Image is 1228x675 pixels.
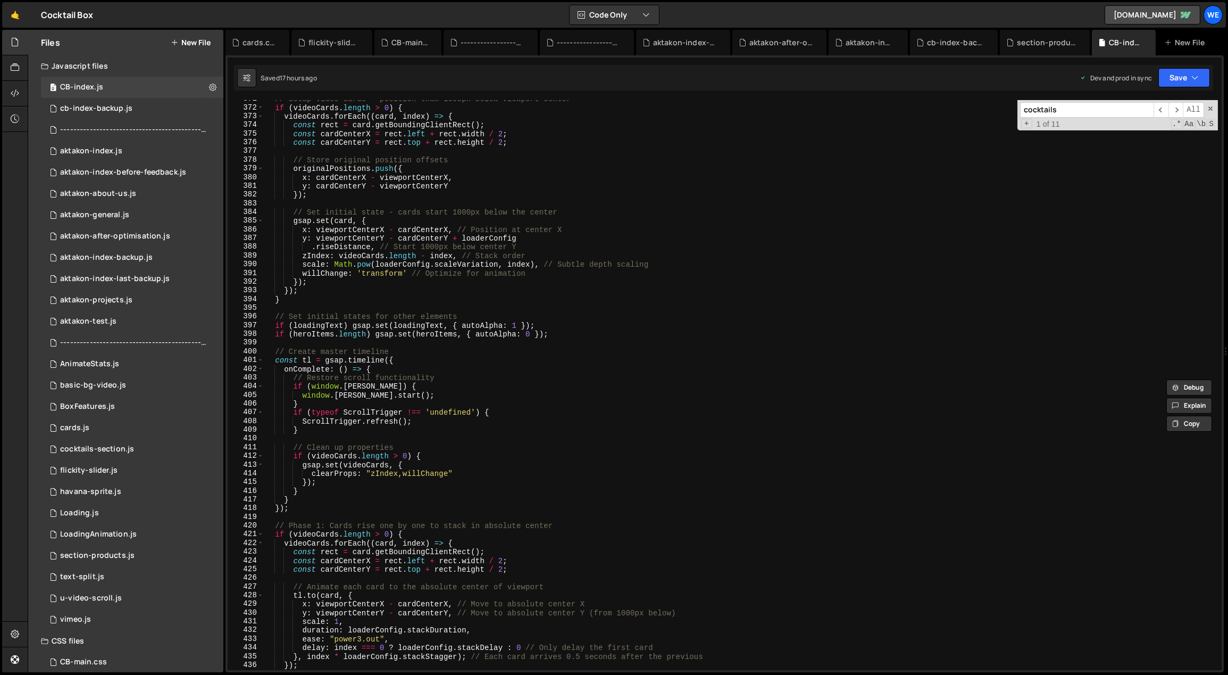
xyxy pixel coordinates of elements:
[228,365,264,373] div: 402
[60,657,107,667] div: CB-main.css
[570,5,659,24] button: Code Only
[60,530,137,539] div: LoadingAnimation.js
[228,425,264,434] div: 409
[228,286,264,294] div: 393
[228,460,264,469] div: 413
[228,652,264,661] div: 435
[228,443,264,451] div: 411
[228,625,264,634] div: 432
[228,521,264,530] div: 420
[28,630,223,652] div: CSS files
[228,391,264,399] div: 405
[60,444,134,454] div: cocktails-section.js
[228,382,264,390] div: 404
[1196,119,1207,129] span: Whole Word Search
[60,104,132,113] div: cb-index-backup.js
[228,635,264,643] div: 433
[280,73,317,83] div: 17 hours ago
[228,120,264,129] div: 374
[41,481,223,503] div: 12094/36679.js
[60,189,136,199] div: aktakon-about-us.js
[60,317,116,326] div: aktakon-test.js
[228,155,264,164] div: 378
[228,478,264,486] div: 415
[228,164,264,172] div: 379
[1183,102,1204,118] span: Alt-Enter
[1021,119,1032,128] span: Toggle Replace mode
[228,260,264,268] div: 390
[41,290,223,311] div: 12094/44389.js
[228,103,264,112] div: 372
[60,125,207,135] div: ----------------------------------------------------------------.js
[41,226,223,247] div: 12094/46147.js
[228,321,264,330] div: 397
[749,37,814,48] div: aktakon-after-optimisation.js
[41,268,223,290] div: 12094/44999.js
[60,487,121,497] div: havana-sprite.js
[60,381,126,390] div: basic-bg-video.js
[228,146,264,155] div: 377
[228,451,264,460] div: 412
[41,609,223,630] div: 12094/29507.js
[60,359,119,369] div: AnimateStats.js
[60,274,170,284] div: aktakon-index-last-backup.js
[41,98,223,119] div: 12094/46847.js
[41,119,227,141] div: 12094/46984.js
[461,37,525,48] div: ----------------------------------------------------------------------------------------.js
[228,356,264,364] div: 401
[653,37,717,48] div: aktakon-index-before-feedback.js
[228,173,264,182] div: 380
[228,530,264,538] div: 421
[228,312,264,320] div: 396
[1080,73,1152,83] div: Dev and prod in sync
[60,83,103,92] div: CB-index.js
[41,162,223,183] div: 12094/46983.js
[60,615,91,624] div: vimeo.js
[927,37,985,48] div: cb-index-backup.js
[228,487,264,495] div: 416
[60,423,89,433] div: cards.js
[60,572,104,582] div: text-split.js
[228,129,264,138] div: 375
[228,608,264,617] div: 430
[308,37,360,48] div: flickity-slider.css
[228,199,264,208] div: 383
[1105,5,1200,24] a: [DOMAIN_NAME]
[228,434,264,442] div: 410
[228,539,264,547] div: 422
[41,332,227,353] div: 12094/46985.js
[1020,102,1154,118] input: Search for
[60,295,132,305] div: aktakon-projects.js
[228,556,264,565] div: 424
[228,182,264,190] div: 381
[41,141,223,162] div: 12094/43364.js
[171,38,211,47] button: New File
[228,599,264,608] div: 429
[228,582,264,591] div: 427
[41,545,223,566] div: 12094/36059.js
[41,183,223,204] div: 12094/44521.js
[261,73,317,83] div: Saved
[41,204,223,226] div: 12094/45380.js
[41,311,223,332] div: 12094/45381.js
[228,330,264,338] div: 398
[1154,102,1168,118] span: ​
[1166,398,1212,414] button: Explain
[41,503,223,524] div: 12094/34884.js
[1204,5,1223,24] div: We
[60,594,122,603] div: u-video-scroll.js
[228,661,264,669] div: 436
[60,508,99,518] div: Loading.js
[41,375,223,396] div: 12094/36058.js
[28,55,223,77] div: Javascript files
[228,373,264,382] div: 403
[60,168,186,177] div: aktakon-index-before-feedback.js
[60,146,122,156] div: aktakon-index.js
[228,547,264,556] div: 423
[41,439,223,460] div: 12094/36060.js
[228,251,264,260] div: 389
[391,37,428,48] div: CB-main.css
[1164,37,1209,48] div: New File
[228,495,264,504] div: 417
[228,573,264,582] div: 426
